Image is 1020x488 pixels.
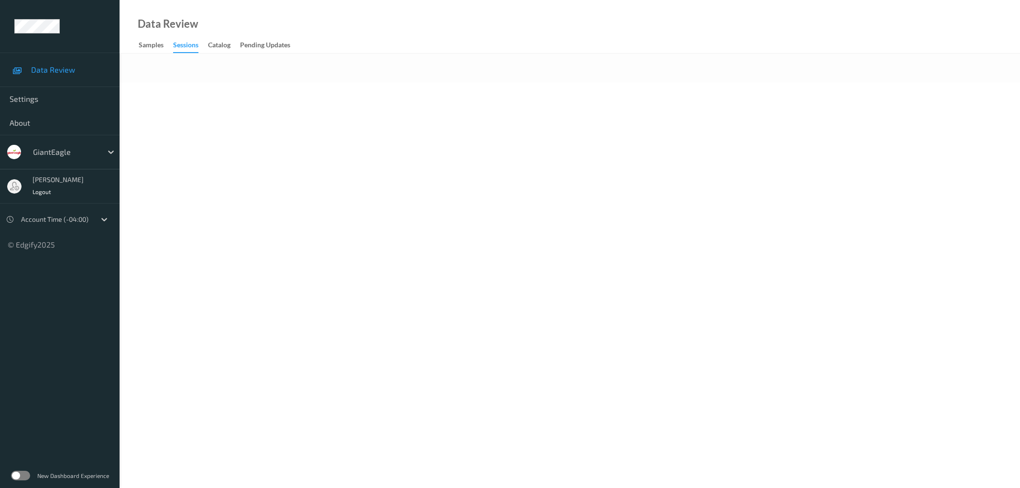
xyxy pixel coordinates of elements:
a: Pending Updates [240,39,300,52]
div: Catalog [208,40,230,52]
a: Sessions [173,39,208,53]
a: Catalog [208,39,240,52]
div: Data Review [138,19,198,29]
div: Pending Updates [240,40,290,52]
div: Sessions [173,40,198,53]
div: Samples [139,40,164,52]
a: Samples [139,39,173,52]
